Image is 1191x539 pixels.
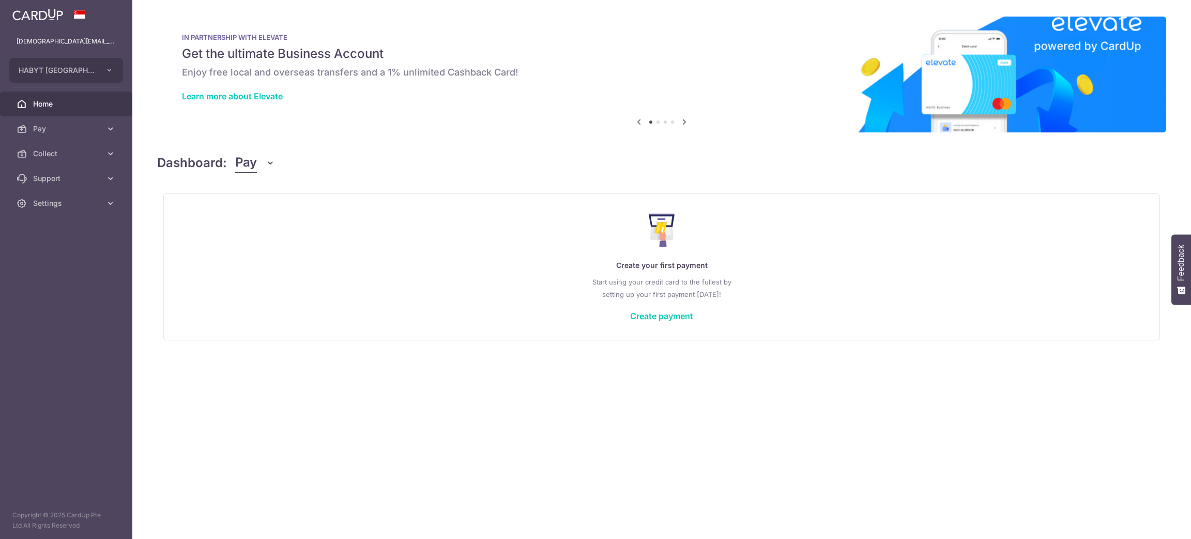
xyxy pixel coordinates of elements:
[235,153,257,173] span: Pay
[157,17,1166,132] img: Renovation banner
[33,124,101,134] span: Pay
[185,276,1139,301] p: Start using your credit card to the fullest by setting up your first payment [DATE]!
[33,148,101,159] span: Collect
[9,58,123,83] button: HABYT [GEOGRAPHIC_DATA] ONE PTE. LTD.
[182,46,1141,62] h5: Get the ultimate Business Account
[1125,508,1181,534] iframe: Opens a widget where you can find more information
[17,36,116,47] p: [DEMOGRAPHIC_DATA][EMAIL_ADDRESS][DOMAIN_NAME]
[33,99,101,109] span: Home
[33,173,101,184] span: Support
[1177,245,1186,281] span: Feedback
[235,153,275,173] button: Pay
[185,259,1139,272] p: Create your first payment
[1171,234,1191,305] button: Feedback - Show survey
[630,311,693,321] a: Create payment
[182,33,1141,41] p: IN PARTNERSHIP WITH ELEVATE
[12,8,63,21] img: CardUp
[33,198,101,208] span: Settings
[649,214,675,247] img: Make Payment
[19,65,95,76] span: HABYT [GEOGRAPHIC_DATA] ONE PTE. LTD.
[182,66,1141,79] h6: Enjoy free local and overseas transfers and a 1% unlimited Cashback Card!
[157,154,227,172] h4: Dashboard:
[182,91,283,101] a: Learn more about Elevate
